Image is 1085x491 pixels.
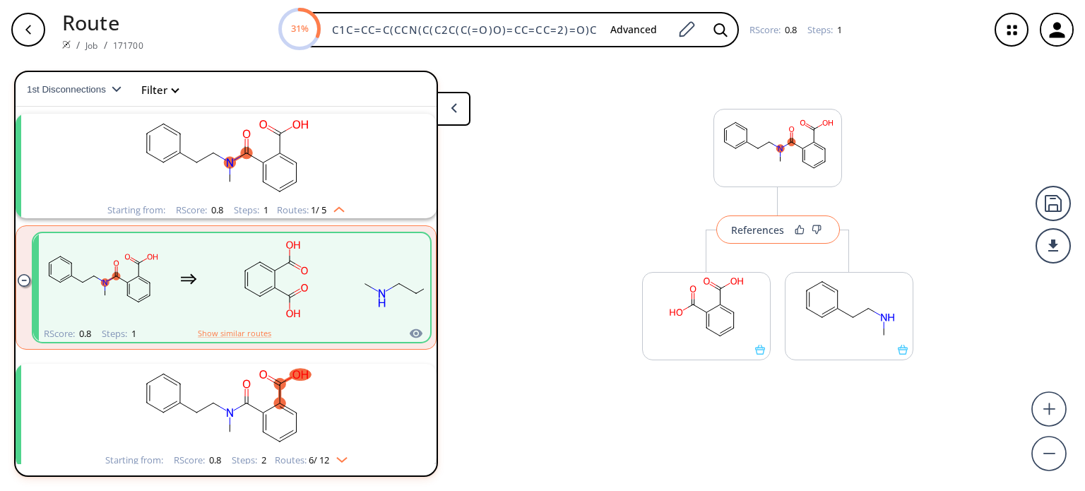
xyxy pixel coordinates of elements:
img: Down [329,451,348,463]
div: Routes: [277,206,345,215]
div: Starting from: [107,206,165,215]
button: Show similar routes [198,327,271,340]
svg: CN(CCc1ccccc1)C(=O)c1ccccc1C(=O)O [42,364,410,452]
div: Routes: [275,456,348,465]
span: 2 [259,454,266,466]
span: 1 / 5 [311,206,326,215]
span: 0.8 [77,327,91,340]
button: Advanced [599,17,668,43]
span: 1st Disconnections [27,84,112,95]
div: Steps : [234,206,268,215]
input: Enter SMILES [324,23,599,37]
span: 0.8 [783,23,797,36]
a: Job [85,40,97,52]
img: Up [326,201,345,213]
li: / [104,37,107,52]
svg: O=C(O)c1ccccc1C(=O)O [643,273,770,345]
button: References [716,215,840,244]
div: Steps : [102,329,136,338]
span: 1 [261,203,268,216]
svg: CNCCc1ccccc1 [785,273,913,345]
a: 171700 [113,40,143,52]
div: References [731,225,784,235]
img: Spaya logo [62,40,71,49]
div: RScore : [174,456,221,465]
div: RScore : [749,25,797,35]
button: Filter [133,85,178,95]
div: RScore : [176,206,223,215]
text: 31% [290,22,308,35]
span: 1 [835,23,842,36]
svg: CN(CCc1ccccc1)C(=O)c1ccccc1C(=O)O [42,114,410,202]
span: 6 / 12 [309,456,329,465]
div: Steps : [232,456,266,465]
svg: CNCCc1ccccc1 [352,235,480,324]
span: 0.8 [209,203,223,216]
span: 1 [129,327,136,340]
button: 1st Disconnections [27,73,133,107]
svg: CN(CCc1ccccc1)C(=O)c1ccccc1C(=O)O [714,110,841,182]
li: / [76,37,80,52]
p: Route [62,7,143,37]
svg: O=C(O)c1ccccc1C(=O)O [211,235,338,324]
span: 0.8 [207,454,221,466]
div: RScore : [44,329,91,338]
div: Steps : [807,25,842,35]
div: Starting from: [105,456,163,465]
svg: CN(CCc1ccccc1)C(=O)c1ccccc1C(=O)O [39,235,166,324]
